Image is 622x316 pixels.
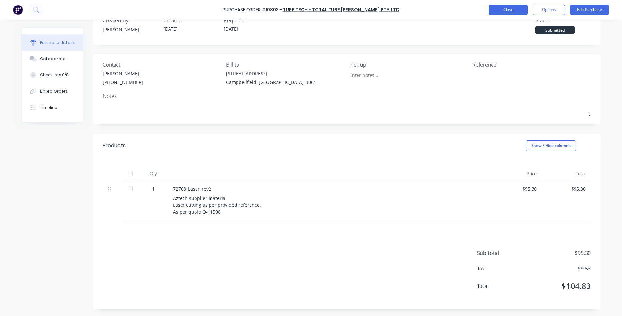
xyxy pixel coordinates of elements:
[224,17,279,24] div: Required
[103,26,158,33] div: [PERSON_NAME]
[139,167,168,180] div: Qty
[526,140,576,151] button: Show / Hide columns
[22,67,83,83] button: Checklists 0/0
[477,249,526,257] span: Sub total
[283,7,399,13] a: Tube Tech - Total Tube [PERSON_NAME] Pty Ltd
[163,17,219,24] div: Created
[22,83,83,99] button: Linked Orders
[40,88,68,94] div: Linked Orders
[349,61,468,69] div: Pick up
[103,92,591,100] div: Notes
[526,249,591,257] span: $95.30
[40,40,75,46] div: Purchase details
[526,265,591,272] span: $9.53
[542,167,591,180] div: Total
[40,105,57,111] div: Timeline
[498,185,537,192] div: $95.30
[226,61,345,69] div: Bill to
[477,282,526,290] span: Total
[173,195,488,215] div: Aztech supplier material Laser cutting as per provided reference. As per quote Q-11508
[535,26,575,34] div: Submitted
[144,185,163,192] div: 1
[223,7,282,13] div: Purchase Order #10808 -
[547,185,586,192] div: $95.30
[173,185,488,192] div: 72708_Laser_rev2
[103,61,221,69] div: Contact
[40,72,69,78] div: Checklists 0/0
[477,265,526,272] span: Tax
[103,70,143,77] div: [PERSON_NAME]
[226,79,316,86] div: Campbellfield, [GEOGRAPHIC_DATA], 3061
[226,70,316,77] div: [STREET_ADDRESS]
[103,142,126,150] div: Products
[535,17,591,24] div: Status
[22,34,83,51] button: Purchase details
[533,5,565,15] button: Options
[40,56,66,62] div: Collaborate
[13,5,23,15] img: Factory
[570,5,609,15] button: Edit Purchase
[489,5,528,15] button: Close
[472,61,591,69] div: Reference
[103,17,158,24] div: Created by
[493,167,542,180] div: Price
[22,99,83,116] button: Timeline
[526,280,591,292] span: $104.83
[349,70,409,80] input: Enter notes...
[22,51,83,67] button: Collaborate
[103,79,143,86] div: [PHONE_NUMBER]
